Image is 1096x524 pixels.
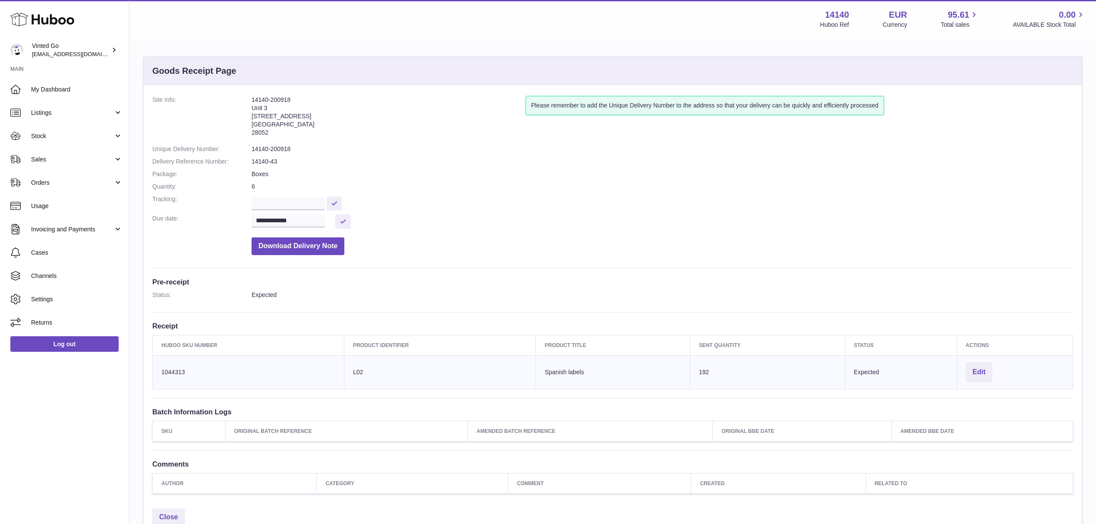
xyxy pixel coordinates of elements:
td: 192 [690,355,845,389]
strong: 14140 [825,9,849,21]
th: Product Identifier [344,335,536,355]
th: Huboo SKU Number [153,335,344,355]
th: Author [153,473,317,494]
div: Huboo Ref [820,21,849,29]
th: Related to [866,473,1073,494]
img: internalAdmin-14140@internal.huboo.com [10,44,23,57]
dt: Site Info: [152,96,252,141]
td: Expected [845,355,957,389]
dt: Due date: [152,215,252,229]
th: Amended BBE Date [891,421,1073,441]
td: L02 [344,355,536,389]
h3: Receipt [152,321,1073,331]
strong: EUR [889,9,907,21]
dd: Expected [252,291,1073,299]
span: Orders [31,179,113,187]
span: Listings [31,109,113,117]
div: Currency [883,21,907,29]
dd: Boxes [252,170,1073,178]
th: Sent Quantity [690,335,845,355]
span: Usage [31,202,123,210]
span: Total sales [941,21,979,29]
span: [EMAIL_ADDRESS][DOMAIN_NAME] [32,51,127,57]
span: My Dashboard [31,85,123,94]
th: Original Batch Reference [225,421,468,441]
dt: Tracking: [152,195,252,210]
span: AVAILABLE Stock Total [1013,21,1086,29]
dt: Delivery Reference Number: [152,158,252,166]
div: Vinted Go [32,42,110,58]
span: 95.61 [948,9,969,21]
dd: 14140-200918 [252,145,1073,153]
th: Actions [957,335,1073,355]
button: Edit [966,362,992,382]
th: Status [845,335,957,355]
span: Channels [31,272,123,280]
dd: 6 [252,183,1073,191]
h3: Goods Receipt Page [152,65,236,77]
button: Download Delivery Note [252,237,344,255]
th: Category [317,473,508,494]
th: Amended Batch Reference [468,421,713,441]
span: 0.00 [1059,9,1076,21]
span: Cases [31,249,123,257]
span: Invoicing and Payments [31,225,113,234]
th: Original BBE Date [713,421,892,441]
h3: Comments [152,459,1073,469]
span: Settings [31,295,123,303]
span: Returns [31,319,123,327]
span: Stock [31,132,113,140]
dt: Quantity: [152,183,252,191]
address: 14140-200918 Unit 3 [STREET_ADDRESS] [GEOGRAPHIC_DATA] 28052 [252,96,526,141]
dt: Package: [152,170,252,178]
th: Created [691,473,866,494]
span: Sales [31,155,113,164]
th: Product title [536,335,690,355]
dt: Status: [152,291,252,299]
td: 1044313 [153,355,344,389]
a: 95.61 Total sales [941,9,979,29]
a: Log out [10,336,119,352]
a: 0.00 AVAILABLE Stock Total [1013,9,1086,29]
div: Please remember to add the Unique Delivery Number to the address so that your delivery can be qui... [526,96,884,115]
td: Spanish labels [536,355,690,389]
dd: 14140-43 [252,158,1073,166]
h3: Pre-receipt [152,277,1073,287]
th: SKU [153,421,226,441]
th: Comment [508,473,691,494]
dt: Unique Delivery Number: [152,145,252,153]
h3: Batch Information Logs [152,407,1073,417]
